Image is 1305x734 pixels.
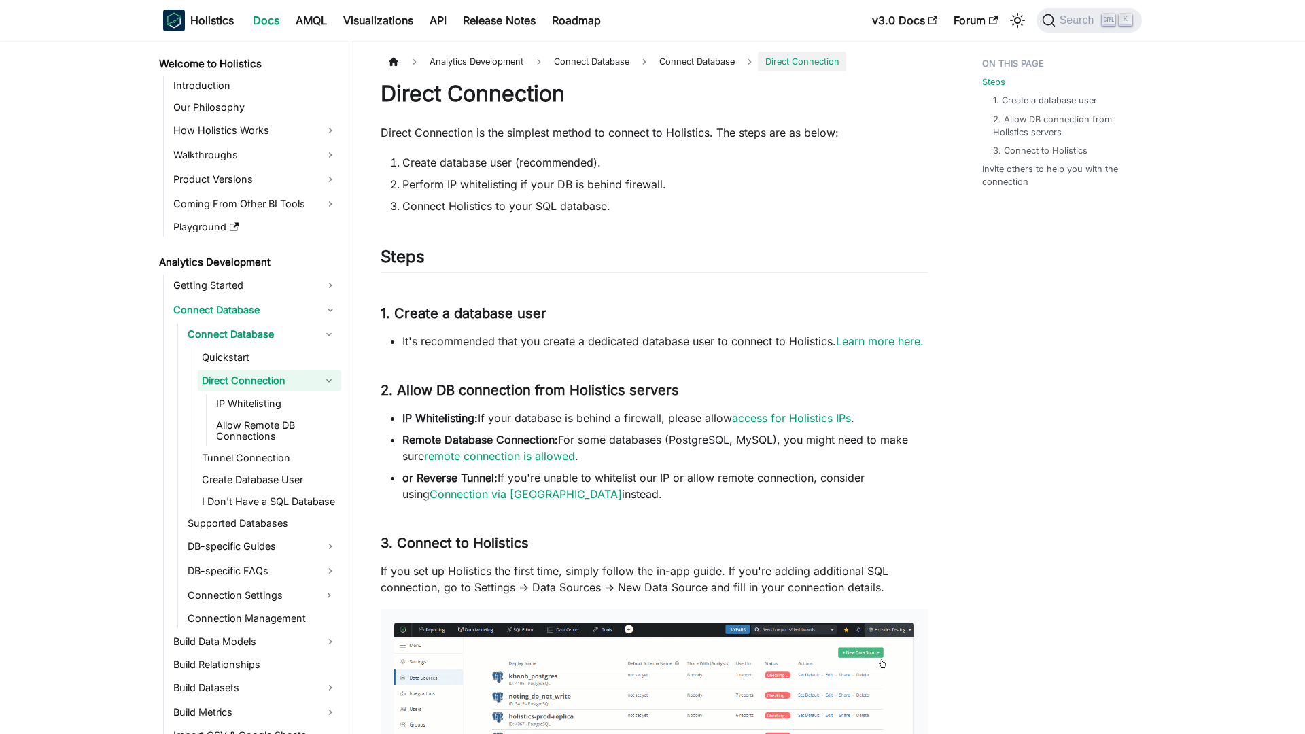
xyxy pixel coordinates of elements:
[163,10,185,31] img: Holistics
[317,370,341,391] button: Collapse sidebar category 'Direct Connection'
[836,334,924,348] a: Learn more here.
[402,410,928,426] li: If your database is behind a firewall, please allow .
[652,52,742,71] a: Connect Database
[150,41,353,734] nav: Docs sidebar
[198,449,341,468] a: Tunnel Connection
[184,536,341,557] a: DB-specific Guides
[163,10,234,31] a: HolisticsHolistics
[169,701,341,723] a: Build Metrics
[402,471,498,485] strong: or Reverse Tunnel:
[732,411,851,425] a: access for Holistics IPs
[659,56,735,67] span: Connect Database
[169,98,341,117] a: Our Philosophy
[190,12,234,29] b: Holistics
[169,631,341,652] a: Build Data Models
[402,333,928,349] li: It's recommended that you create a dedicated database user to connect to Holistics.
[402,432,928,464] li: For some databases (PostgreSQL, MySQL), you might need to make sure .
[455,10,544,31] a: Release Notes
[335,10,421,31] a: Visualizations
[402,176,928,192] li: Perform IP whitelisting if your DB is behind firewall.
[544,10,609,31] a: Roadmap
[547,52,636,71] span: Connect Database
[982,75,1005,88] a: Steps
[169,76,341,95] a: Introduction
[317,324,341,345] button: Collapse sidebar category 'Connect Database'
[169,217,341,237] a: Playground
[402,198,928,214] li: Connect Holistics to your SQL database.
[402,433,558,447] strong: Remote Database Connection:
[402,411,478,425] strong: IP Whitelisting:
[169,120,341,141] a: How Holistics Works
[945,10,1006,31] a: Forum
[169,275,341,296] a: Getting Started
[155,54,341,73] a: Welcome to Holistics
[317,584,341,606] button: Expand sidebar category 'Connection Settings'
[381,382,928,399] h3: 2. Allow DB connection from Holistics servers
[198,348,341,367] a: Quickstart
[169,193,341,215] a: Coming From Other BI Tools
[993,113,1128,139] a: 2. Allow DB connection from Holistics servers
[169,299,341,321] a: Connect Database
[184,514,341,533] a: Supported Databases
[402,154,928,171] li: Create database user (recommended).
[212,416,341,446] a: Allow Remote DB Connections
[169,144,341,166] a: Walkthroughs
[1007,10,1028,31] button: Switch between dark and light mode (currently light mode)
[381,52,928,71] nav: Breadcrumbs
[982,162,1134,188] a: Invite others to help you with the connection
[169,655,341,674] a: Build Relationships
[245,10,288,31] a: Docs
[184,324,317,345] a: Connect Database
[184,584,317,606] a: Connection Settings
[381,563,928,595] p: If you set up Holistics the first time, simply follow the in-app guide. If you're adding addition...
[288,10,335,31] a: AMQL
[381,124,928,141] p: Direct Connection is the simplest method to connect to Holistics. The steps are as below:
[1056,14,1102,27] span: Search
[184,609,341,628] a: Connection Management
[993,94,1097,107] a: 1. Create a database user
[381,52,406,71] a: Home page
[169,169,341,190] a: Product Versions
[430,487,622,501] a: Connection via [GEOGRAPHIC_DATA]
[864,10,945,31] a: v3.0 Docs
[198,370,317,391] a: Direct Connection
[169,677,341,699] a: Build Datasets
[184,560,341,582] a: DB-specific FAQs
[1119,14,1132,26] kbd: K
[402,470,928,502] li: If you're unable to whitelist our IP or allow remote connection, consider using instead.
[381,80,928,107] h1: Direct Connection
[212,394,341,413] a: IP Whitelisting
[198,492,341,511] a: I Don't Have a SQL Database
[381,305,928,322] h3: 1. Create a database user
[198,470,341,489] a: Create Database User
[993,144,1087,157] a: 3. Connect to Holistics
[421,10,455,31] a: API
[381,247,928,273] h2: Steps
[1037,8,1142,33] button: Search (Ctrl+K)
[424,449,575,463] a: remote connection is allowed
[155,253,341,272] a: Analytics Development
[423,52,530,71] span: Analytics Development
[758,52,846,71] span: Direct Connection
[381,535,928,552] h3: 3. Connect to Holistics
